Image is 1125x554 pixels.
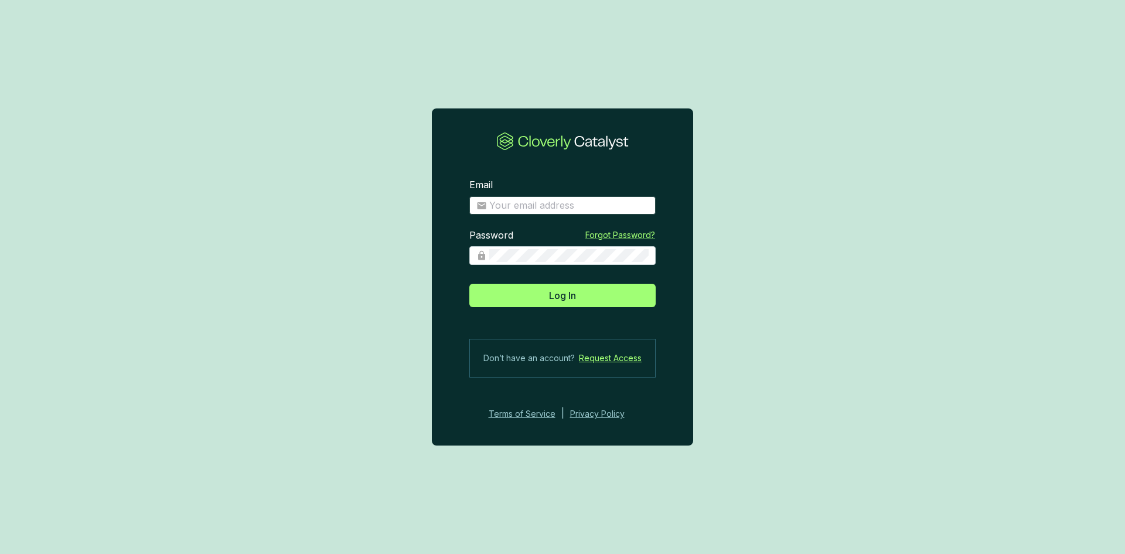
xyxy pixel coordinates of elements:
a: Terms of Service [485,407,555,421]
a: Request Access [579,351,642,365]
input: Password [489,249,649,262]
span: Log In [549,288,576,303]
div: | [561,407,564,421]
a: Privacy Policy [570,407,640,421]
label: Email [469,179,493,192]
span: Don’t have an account? [483,351,575,365]
label: Password [469,229,513,242]
a: Forgot Password? [585,229,655,241]
button: Log In [469,284,656,307]
input: Email [489,199,649,212]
